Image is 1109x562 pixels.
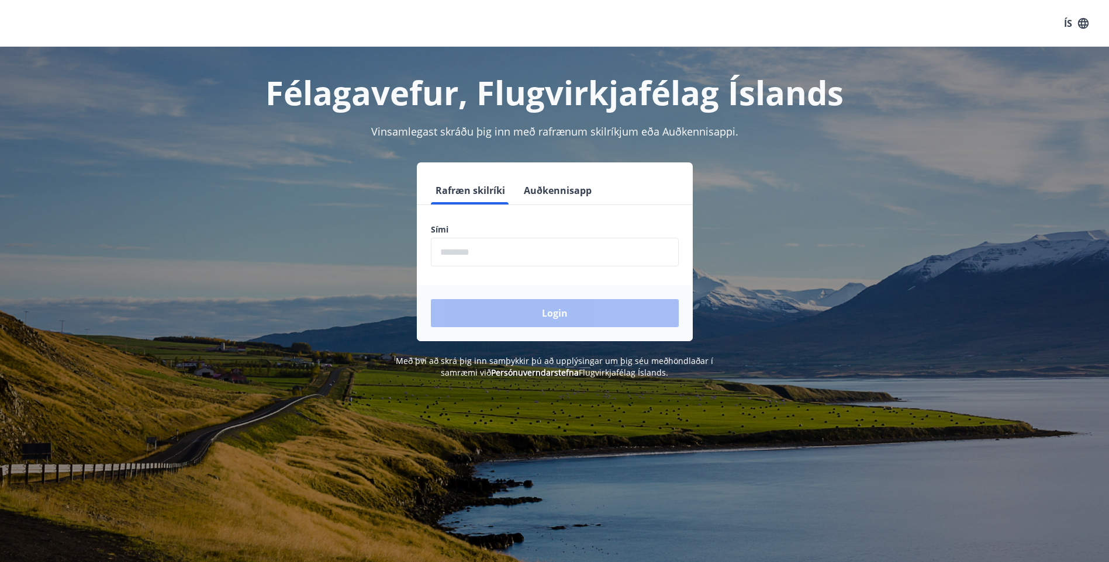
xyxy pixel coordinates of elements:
span: Vinsamlegast skráðu þig inn með rafrænum skilríkjum eða Auðkennisappi. [371,124,738,138]
a: Persónuverndarstefna [491,367,579,378]
button: Auðkennisapp [519,176,596,204]
button: Rafræn skilríki [431,176,510,204]
span: Með því að skrá þig inn samþykkir þú að upplýsingar um þig séu meðhöndlaðar í samræmi við Flugvir... [396,355,713,378]
button: ÍS [1058,13,1095,34]
label: Sími [431,224,679,235]
h1: Félagavefur, Flugvirkjafélag Íslands [148,70,962,115]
